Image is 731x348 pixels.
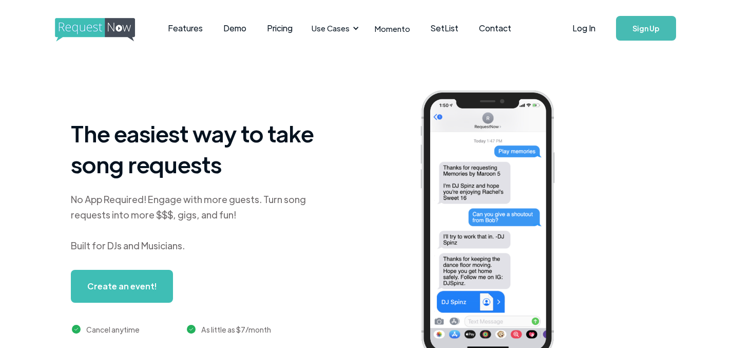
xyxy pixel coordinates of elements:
[55,18,154,42] img: requestnow logo
[305,12,362,44] div: Use Cases
[72,325,81,334] img: green checkmark
[469,12,522,44] a: Contact
[71,270,173,303] a: Create an event!
[562,10,606,46] a: Log In
[420,12,469,44] a: SetList
[312,23,350,34] div: Use Cases
[257,12,303,44] a: Pricing
[187,325,196,334] img: green checkmark
[71,192,328,253] div: No App Required! Engage with more guests. Turn song requests into more $$$, gigs, and fun! Built ...
[201,323,271,336] div: As little as $7/month
[55,18,132,39] a: home
[364,13,420,44] a: Momento
[158,12,213,44] a: Features
[86,323,140,336] div: Cancel anytime
[616,16,676,41] a: Sign Up
[71,118,328,179] h1: The easiest way to take song requests
[213,12,257,44] a: Demo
